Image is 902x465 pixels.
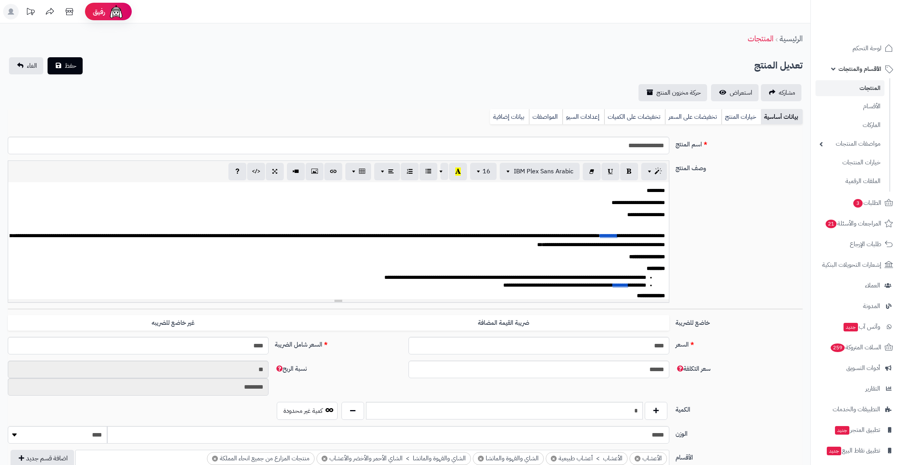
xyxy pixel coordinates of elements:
[815,214,897,233] a: المراجعات والأسئلة21
[779,88,795,97] span: مشاركه
[546,452,628,465] li: الأعشاب > أعشاب طبيعية
[473,452,544,465] li: الشاي والقهوة والماتشا
[853,199,863,208] span: 3
[672,450,806,462] label: الأقسام
[815,255,897,274] a: إشعارات التحويلات البنكية
[850,239,881,250] span: طلبات الإرجاع
[8,315,338,331] label: غير خاضع للضريبه
[843,321,880,332] span: وآتس آب
[815,173,884,190] a: الملفات الرقمية
[815,154,884,171] a: خيارات المنتجات
[815,136,884,152] a: مواصفات المنتجات
[27,61,37,70] span: الغاء
[815,297,897,315] a: المدونة
[638,84,707,101] a: حركة مخزون المنتج
[748,33,773,44] a: المنتجات
[483,167,490,176] span: 16
[852,197,881,208] span: الطلبات
[65,61,76,70] span: حفظ
[21,4,40,21] a: تحديثات المنصة
[833,404,880,415] span: التطبيقات والخدمات
[754,58,803,74] h2: تعديل المنتج
[852,43,881,54] span: لوحة التحكم
[815,98,884,115] a: الأقسام
[672,137,806,149] label: اسم المنتج
[338,315,669,331] label: ضريبة القيمة المضافة
[672,402,806,414] label: الكمية
[825,219,837,228] span: 21
[108,4,124,19] img: ai-face.png
[317,452,471,465] li: الشاي والقهوة والماتشا > الشاي الأحمر والأخضر والأعشاب
[830,343,845,352] span: 259
[834,424,880,435] span: تطبيق المتجر
[478,456,484,461] span: ×
[835,426,849,435] span: جديد
[815,338,897,357] a: السلات المتروكة259
[322,456,327,461] span: ×
[830,342,881,353] span: السلات المتروكة
[672,160,806,173] label: وصف المنتج
[722,109,761,125] a: خيارات المنتج
[656,88,701,97] span: حركة مخزون المنتج
[865,383,880,394] span: التقارير
[9,57,43,74] a: الغاء
[604,109,665,125] a: تخفيضات على الكميات
[825,218,881,229] span: المراجعات والأسئلة
[490,109,529,125] a: بيانات إضافية
[730,88,752,97] span: استعراض
[822,259,881,270] span: إشعارات التحويلات البنكية
[672,337,806,349] label: السعر
[500,163,580,180] button: IBM Plex Sans Arabic
[815,39,897,58] a: لوحة التحكم
[207,452,315,465] li: منتجات المزارع من جميع انحاء المملكة
[827,447,841,455] span: جديد
[630,452,667,465] li: الأعشاب
[676,364,711,373] span: سعر التكلفة
[865,280,880,291] span: العملاء
[212,456,218,461] span: ×
[815,80,884,96] a: المنتجات
[815,276,897,295] a: العملاء
[665,109,722,125] a: تخفيضات على السعر
[672,426,806,439] label: الوزن
[849,6,895,22] img: logo-2.png
[529,109,562,125] a: المواصفات
[846,363,880,373] span: أدوات التسويق
[48,57,83,74] button: حفظ
[514,167,573,176] span: IBM Plex Sans Arabic
[826,445,880,456] span: تطبيق نقاط البيع
[761,84,801,101] a: مشاركه
[562,109,604,125] a: إعدادات السيو
[711,84,759,101] a: استعراض
[780,33,803,44] a: الرئيسية
[93,7,105,16] span: رفيق
[815,235,897,254] a: طلبات الإرجاع
[815,421,897,439] a: تطبيق المتجرجديد
[863,301,880,312] span: المدونة
[275,364,307,373] span: نسبة الربح
[844,323,858,331] span: جديد
[815,117,884,134] a: الماركات
[815,379,897,398] a: التقارير
[672,315,806,328] label: خاضع للضريبة
[815,441,897,460] a: تطبيق نقاط البيعجديد
[635,456,640,461] span: ×
[815,194,897,212] a: الطلبات3
[815,400,897,419] a: التطبيقات والخدمات
[551,456,557,461] span: ×
[815,359,897,377] a: أدوات التسويق
[838,63,881,74] span: الأقسام والمنتجات
[470,163,497,180] button: 16
[761,109,803,125] a: بيانات أساسية
[815,317,897,336] a: وآتس آبجديد
[272,337,405,349] label: السعر شامل الضريبة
